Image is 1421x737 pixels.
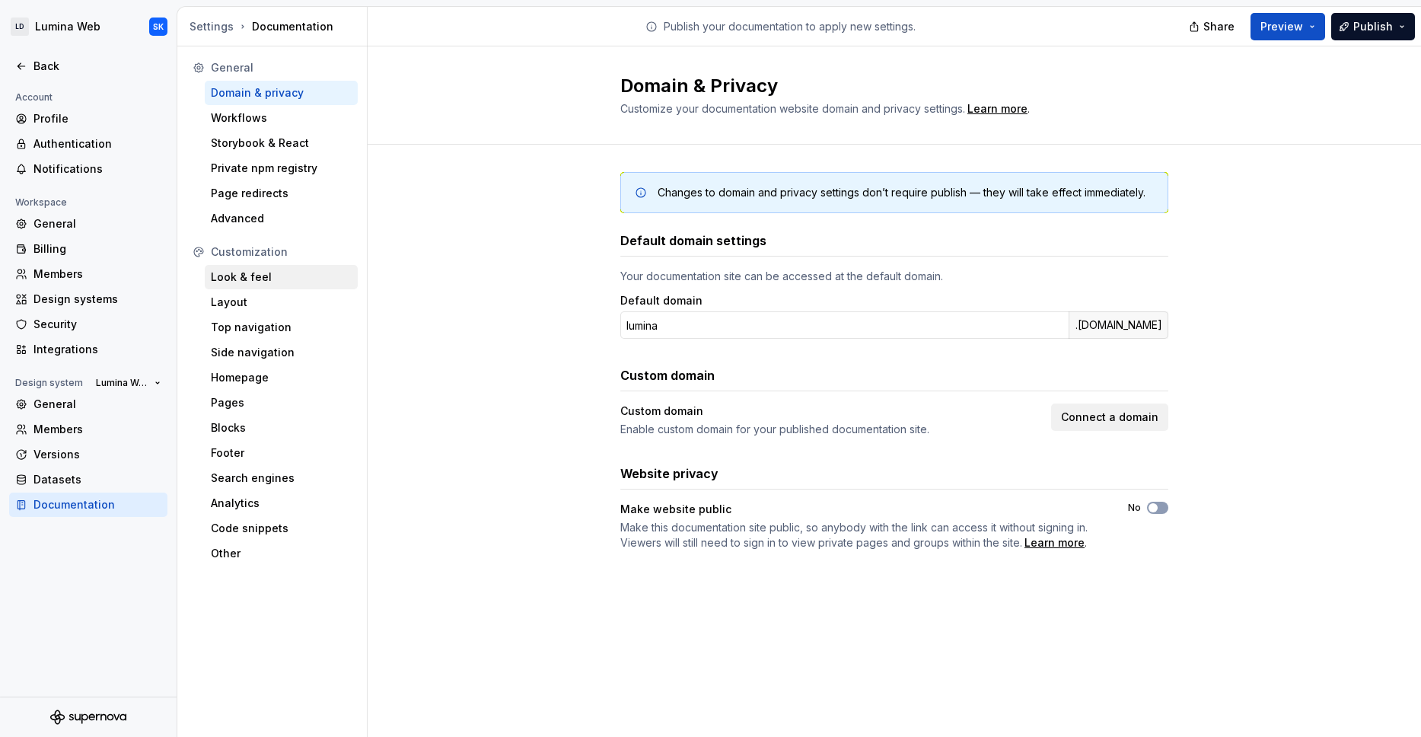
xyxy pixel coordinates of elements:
[211,546,352,561] div: Other
[9,107,167,131] a: Profile
[211,270,352,285] div: Look & feel
[205,81,358,105] a: Domain & privacy
[620,102,965,115] span: Customize your documentation website domain and privacy settings.
[620,520,1101,550] span: .
[205,106,358,130] a: Workflows
[33,216,161,231] div: General
[190,19,234,34] button: Settings
[211,244,352,260] div: Customization
[9,312,167,337] a: Security
[33,59,161,74] div: Back
[205,541,358,566] a: Other
[211,345,352,360] div: Side navigation
[211,110,352,126] div: Workflows
[9,374,89,392] div: Design system
[9,132,167,156] a: Authentication
[9,493,167,517] a: Documentation
[9,442,167,467] a: Versions
[9,88,59,107] div: Account
[11,18,29,36] div: LD
[33,161,161,177] div: Notifications
[205,365,358,390] a: Homepage
[620,269,1168,284] div: Your documentation site can be accessed at the default domain.
[3,10,174,43] button: LDLumina WebSK
[211,320,352,335] div: Top navigation
[620,464,718,483] h3: Website privacy
[967,101,1028,116] a: Learn more
[33,136,161,152] div: Authentication
[9,54,167,78] a: Back
[1260,19,1303,34] span: Preview
[211,295,352,310] div: Layout
[33,266,161,282] div: Members
[205,131,358,155] a: Storybook & React
[664,19,916,34] p: Publish your documentation to apply new settings.
[620,293,703,308] label: Default domain
[33,292,161,307] div: Design systems
[211,420,352,435] div: Blocks
[211,445,352,461] div: Footer
[33,342,161,357] div: Integrations
[205,441,358,465] a: Footer
[33,397,161,412] div: General
[1128,502,1141,514] label: No
[33,472,161,487] div: Datasets
[965,104,1030,115] span: .
[211,471,352,486] div: Search engines
[1251,13,1325,40] button: Preview
[205,491,358,515] a: Analytics
[211,521,352,536] div: Code snippets
[205,391,358,415] a: Pages
[96,377,148,389] span: Lumina Web
[33,111,161,126] div: Profile
[33,317,161,332] div: Security
[1024,535,1085,550] a: Learn more
[35,19,100,34] div: Lumina Web
[153,21,164,33] div: SK
[211,60,352,75] div: General
[620,231,766,250] h3: Default domain settings
[1061,410,1158,425] span: Connect a domain
[9,337,167,362] a: Integrations
[620,502,1101,517] div: Make website public
[33,497,161,512] div: Documentation
[9,262,167,286] a: Members
[9,392,167,416] a: General
[620,366,715,384] h3: Custom domain
[1331,13,1415,40] button: Publish
[33,241,161,257] div: Billing
[658,185,1145,200] div: Changes to domain and privacy settings don’t require publish — they will take effect immediately.
[205,206,358,231] a: Advanced
[211,85,352,100] div: Domain & privacy
[9,467,167,492] a: Datasets
[1051,404,1168,431] button: Connect a domain
[205,516,358,541] a: Code snippets
[205,340,358,365] a: Side navigation
[211,370,352,385] div: Homepage
[33,422,161,437] div: Members
[211,395,352,410] div: Pages
[1353,19,1393,34] span: Publish
[9,287,167,311] a: Design systems
[50,710,126,725] svg: Supernova Logo
[9,212,167,236] a: General
[9,193,73,212] div: Workspace
[211,211,352,226] div: Advanced
[205,265,358,289] a: Look & feel
[190,19,361,34] div: Documentation
[205,416,358,440] a: Blocks
[9,157,167,181] a: Notifications
[33,447,161,462] div: Versions
[1069,311,1168,339] div: .[DOMAIN_NAME]
[211,186,352,201] div: Page redirects
[205,156,358,180] a: Private npm registry
[211,496,352,511] div: Analytics
[211,161,352,176] div: Private npm registry
[211,136,352,151] div: Storybook & React
[205,290,358,314] a: Layout
[620,74,1150,98] h2: Domain & Privacy
[205,181,358,206] a: Page redirects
